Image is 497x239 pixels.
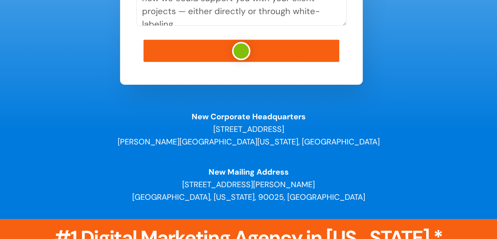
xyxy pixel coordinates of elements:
[132,192,365,202] span: [GEOGRAPHIC_DATA], [US_STATE], 90025, [GEOGRAPHIC_DATA]
[214,46,268,55] span: Send Message
[144,40,339,62] button: Send Message
[118,137,380,147] span: [PERSON_NAME][GEOGRAPHIC_DATA][US_STATE], [GEOGRAPHIC_DATA]
[182,179,315,190] span: [STREET_ADDRESS][PERSON_NAME]
[213,124,284,134] span: [STREET_ADDRESS]
[209,167,289,177] strong: New Mailing Address
[192,111,306,122] strong: New Corporate Headquarters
